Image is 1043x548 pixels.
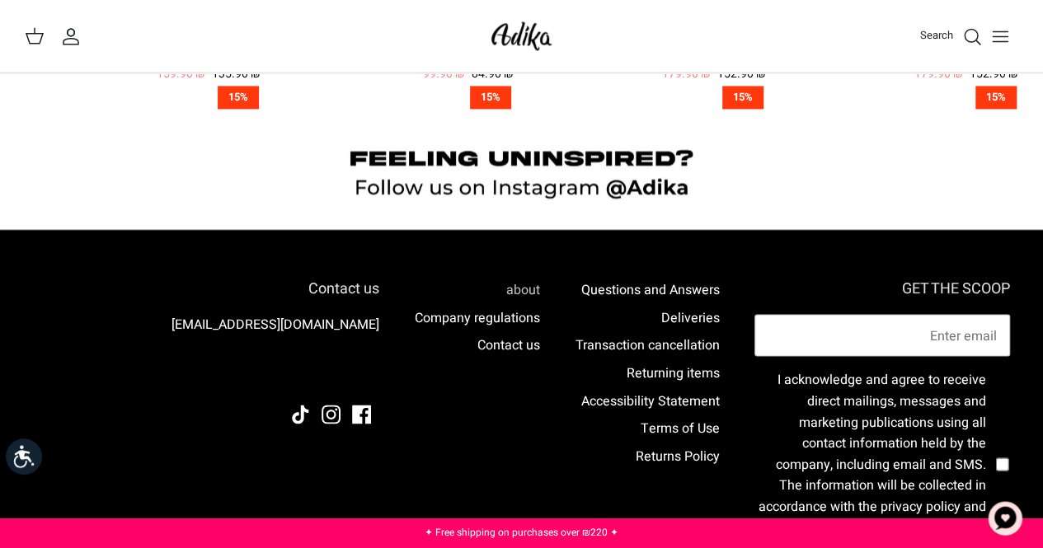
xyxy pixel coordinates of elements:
font: 15% [481,89,500,105]
a: My account [61,26,87,46]
a: Facebook [352,405,371,424]
a: Transaction cancellation [575,335,719,354]
img: Adika IL [486,16,557,55]
font: 135.90 ₪ [212,65,261,82]
a: Company regulations [415,307,540,327]
img: Adika IL [334,359,379,381]
a: Questions and Answers [580,279,719,299]
button: Toggle menu [982,18,1018,54]
font: 15% [228,89,248,105]
a: Returns Policy [635,446,719,466]
font: 15% [733,89,753,105]
a: 15% [277,86,513,110]
font: 179.90 ₪ [662,65,711,82]
a: Search [920,26,982,46]
font: 152.90 ₪ [970,65,1018,82]
a: about [506,279,540,299]
a: TikTok [291,405,310,424]
font: 15% [986,89,1006,105]
font: 99.90 ₪ [423,65,465,82]
a: Accessibility Statement [580,391,719,410]
font: I acknowledge and agree to receive direct mailings, messages and marketing publications using all... [759,369,986,536]
a: ✦ Free shipping on purchases over ₪220 ✦ [425,525,618,540]
font: 152.90 ₪ [717,65,766,82]
a: Contact us [477,335,540,354]
font: GET THE SCOOP [902,277,1010,299]
font: Contact us [308,277,379,299]
a: 15% [530,86,766,110]
font: Search [920,27,953,43]
a: Deliveries [660,307,719,327]
a: 15% [782,86,1018,110]
a: Returning items [626,363,719,382]
font: 84.90 ₪ [472,65,514,82]
a: 15% [25,86,261,110]
font: 159.90 ₪ [157,65,205,82]
input: Email [754,314,1010,357]
a: Terms of Use [640,418,719,438]
a: Instagram [322,405,341,424]
font: 179.90 ₪ [914,65,963,82]
a: [EMAIL_ADDRESS][DOMAIN_NAME] [171,314,379,334]
button: Chat [980,494,1030,543]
